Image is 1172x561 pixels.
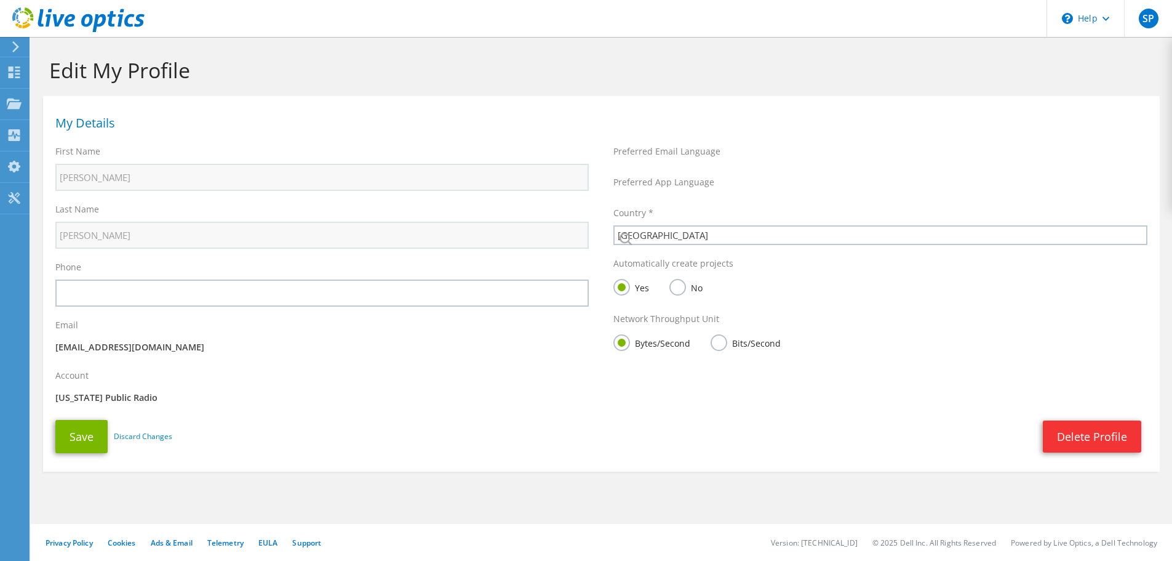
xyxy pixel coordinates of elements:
[258,538,277,548] a: EULA
[613,279,649,294] label: Yes
[55,420,108,453] button: Save
[613,207,653,219] label: Country *
[49,57,1147,83] h1: Edit My Profile
[711,334,781,350] label: Bits/Second
[151,538,193,548] a: Ads & Email
[613,176,714,188] label: Preferred App Language
[55,203,99,216] label: Last Name
[669,279,703,294] label: No
[55,391,589,405] p: [US_STATE] Public Radio
[55,369,89,382] label: Account
[46,538,93,548] a: Privacy Policy
[55,117,1141,129] h1: My Details
[108,538,136,548] a: Cookies
[207,538,244,548] a: Telemetry
[613,145,720,158] label: Preferred Email Language
[1062,13,1073,24] svg: \n
[613,257,733,270] label: Automatically create projects
[1011,538,1157,548] li: Powered by Live Optics, a Dell Technology
[613,334,690,350] label: Bytes/Second
[55,319,78,331] label: Email
[55,341,589,354] p: [EMAIL_ADDRESS][DOMAIN_NAME]
[292,538,321,548] a: Support
[55,145,100,158] label: First Name
[872,538,996,548] li: © 2025 Dell Inc. All Rights Reserved
[114,430,172,443] a: Discard Changes
[1139,9,1158,28] span: SP
[55,261,81,273] label: Phone
[771,538,858,548] li: Version: [TECHNICAL_ID]
[1043,421,1141,453] a: Delete Profile
[613,313,719,325] label: Network Throughput Unit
